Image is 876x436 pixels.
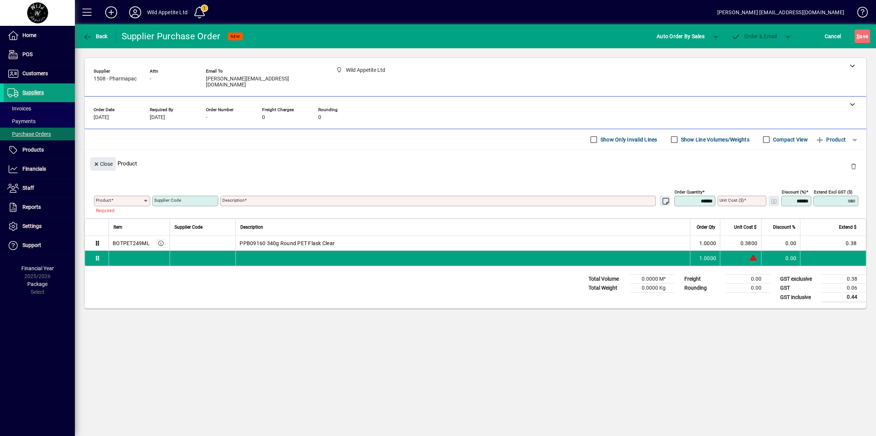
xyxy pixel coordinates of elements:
span: ave [857,30,868,42]
div: Supplier Purchase Order [122,30,220,42]
span: Order & Email [731,33,777,39]
button: Delete [845,157,863,175]
div: BOTPET249ML [113,240,150,247]
td: 0.00 [761,251,800,266]
span: Payments [7,118,36,124]
span: - [206,115,207,121]
span: Package [27,281,48,287]
span: Suppliers [22,89,44,95]
a: Support [4,236,75,255]
span: Discount % [773,223,796,231]
td: 0.00 [726,284,770,293]
span: Cancel [825,30,841,42]
span: Description [240,223,263,231]
a: Home [4,26,75,45]
a: Products [4,141,75,159]
span: Unit Cost $ [734,223,757,231]
a: Payments [4,115,75,128]
mat-label: Discount (%) [782,189,806,195]
td: 0.3800 [720,236,761,251]
a: Invoices [4,102,75,115]
mat-label: Description [222,198,244,203]
button: Back [81,30,110,43]
span: 0 [318,115,321,121]
span: Item [113,223,122,231]
a: Customers [4,64,75,83]
span: Reports [22,204,41,210]
label: Show Only Invalid Lines [599,136,657,143]
button: Profile [123,6,147,19]
td: GST inclusive [776,293,821,302]
span: Financials [22,166,46,172]
span: Close [93,158,113,170]
a: Financials [4,160,75,179]
button: Save [855,30,870,43]
span: 0 [262,115,265,121]
span: Staff [22,185,34,191]
a: Reports [4,198,75,217]
span: Financial Year [21,265,54,271]
span: Auto Order By Sales [657,30,705,42]
div: [PERSON_NAME] [EMAIL_ADDRESS][DOMAIN_NAME] [717,6,844,18]
td: 0.00 [726,275,770,284]
label: Compact View [772,136,808,143]
td: 0.38 [821,275,866,284]
span: POS [22,51,33,57]
span: Supplier Code [174,223,203,231]
a: Settings [4,217,75,236]
span: S [857,33,860,39]
a: Staff [4,179,75,198]
td: 0.44 [821,293,866,302]
span: Invoices [7,106,31,112]
button: Add [99,6,123,19]
span: Back [83,33,108,39]
mat-label: Supplier Code [154,198,181,203]
span: Customers [22,70,48,76]
span: NEW [231,34,240,39]
mat-error: Required [96,206,144,214]
td: 0.06 [821,284,866,293]
td: Total Volume [585,275,630,284]
td: 0.0000 M³ [630,275,675,284]
a: Knowledge Base [852,1,867,26]
div: Wild Appetite Ltd [147,6,188,18]
button: Close [90,157,116,171]
span: 1508 - Pharmapac [94,76,137,82]
mat-label: Product [96,198,111,203]
span: [DATE] [150,115,165,121]
mat-label: Extend excl GST ($) [814,189,852,195]
span: Settings [22,223,42,229]
span: [DATE] [94,115,109,121]
a: POS [4,45,75,64]
span: Extend $ [839,223,857,231]
td: Freight [681,275,726,284]
app-page-header-button: Close [88,160,118,167]
button: Auto Order By Sales [653,30,708,43]
span: Products [22,147,44,153]
span: - [150,76,151,82]
button: Order & Email [728,30,781,43]
span: PPB09160 340g Round PET Flask Clear [240,240,335,247]
mat-label: Order Quantity [675,189,702,195]
app-page-header-button: Delete [845,163,863,170]
td: 1.0000 [690,236,720,251]
td: 0.38 [800,236,866,251]
app-page-header-button: Back [75,30,116,43]
td: Rounding [681,284,726,293]
span: [PERSON_NAME][EMAIL_ADDRESS][DOMAIN_NAME] [206,76,318,88]
span: Support [22,242,41,248]
span: Purchase Orders [7,131,51,137]
a: Purchase Orders [4,128,75,140]
td: GST exclusive [776,275,821,284]
span: Home [22,32,36,38]
td: 0.0000 Kg [630,284,675,293]
td: GST [776,284,821,293]
span: Order Qty [697,223,715,231]
label: Show Line Volumes/Weights [679,136,749,143]
mat-label: Unit Cost ($) [720,198,744,203]
td: 1.0000 [690,251,720,266]
button: Cancel [823,30,843,43]
td: Total Weight [585,284,630,293]
div: Product [85,150,866,177]
td: 0.00 [761,236,800,251]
